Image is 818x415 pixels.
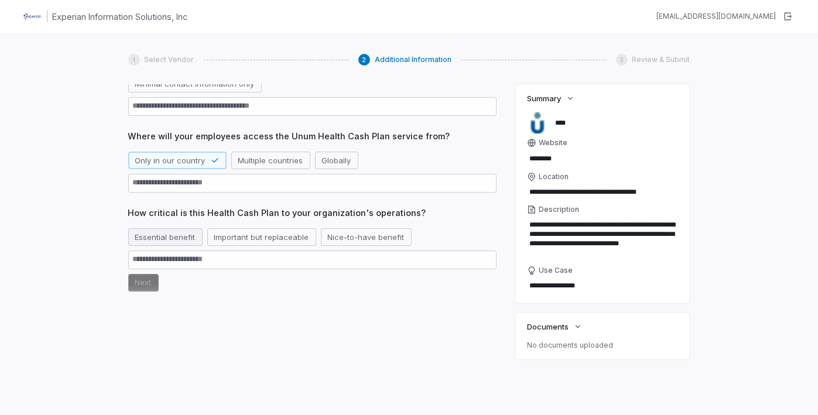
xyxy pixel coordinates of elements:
[539,172,569,181] span: Location
[231,152,310,169] button: Multiple countries
[539,138,567,148] span: Website
[527,217,679,261] textarea: Description
[539,266,573,275] span: Use Case
[632,55,690,64] span: Review & Submit
[128,152,227,169] button: Only in our country
[358,54,370,66] div: 2
[128,130,497,142] span: Where will your employees access the Unum Health Cash Plan service from?
[128,54,140,66] div: 1
[616,54,628,66] div: 3
[527,341,679,350] p: No documents uploaded
[128,228,203,246] button: Essential benefit
[527,184,679,200] input: Location
[52,11,187,23] h1: Experian Information Solutions, Inc
[145,55,194,64] span: Select Vendor
[321,228,412,246] button: Nice-to-have benefit
[23,7,42,26] img: Clerk Logo
[315,152,358,169] button: Globally
[128,207,497,219] span: How critical is this Health Cash Plan to your organization's operations?
[527,93,561,104] span: Summary
[207,228,316,246] button: Important but replaceable
[375,55,451,64] span: Additional Information
[527,277,679,294] textarea: Use Case
[523,316,586,337] button: Documents
[527,321,569,332] span: Documents
[523,88,579,109] button: Summary
[527,150,659,167] input: Website
[656,12,776,21] div: [EMAIL_ADDRESS][DOMAIN_NAME]
[539,205,579,214] span: Description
